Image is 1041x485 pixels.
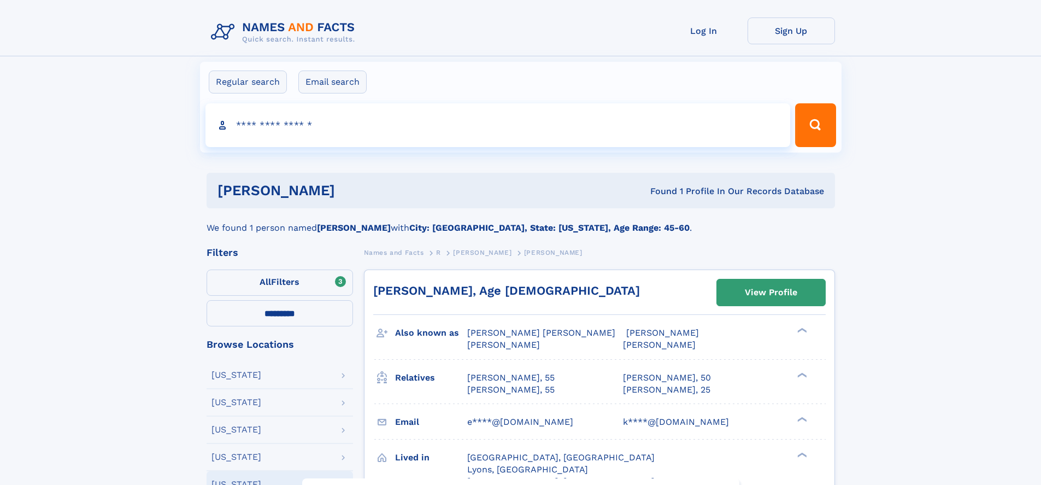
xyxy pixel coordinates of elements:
[467,452,655,463] span: [GEOGRAPHIC_DATA], [GEOGRAPHIC_DATA]
[207,208,835,235] div: We found 1 person named with .
[207,270,353,296] label: Filters
[795,103,836,147] button: Search Button
[211,453,261,461] div: [US_STATE]
[260,277,271,287] span: All
[623,340,696,350] span: [PERSON_NAME]
[395,324,467,342] h3: Also known as
[467,328,615,338] span: [PERSON_NAME] [PERSON_NAME]
[298,71,367,94] label: Email search
[409,223,690,233] b: City: [GEOGRAPHIC_DATA], State: [US_STATE], Age Range: 45-60
[795,451,808,458] div: ❯
[207,340,353,349] div: Browse Locations
[209,71,287,94] label: Regular search
[395,369,467,387] h3: Relatives
[623,372,711,384] a: [PERSON_NAME], 50
[207,248,353,258] div: Filters
[373,284,640,297] a: [PERSON_NAME], Age [DEMOGRAPHIC_DATA]
[453,246,511,259] a: [PERSON_NAME]
[364,246,424,259] a: Names and Facts
[211,425,261,434] div: [US_STATE]
[211,398,261,407] div: [US_STATE]
[626,328,699,338] span: [PERSON_NAME]
[453,249,511,256] span: [PERSON_NAME]
[317,223,391,233] b: [PERSON_NAME]
[492,185,824,197] div: Found 1 Profile In Our Records Database
[745,280,797,305] div: View Profile
[467,384,555,396] a: [PERSON_NAME], 55
[467,340,540,350] span: [PERSON_NAME]
[795,371,808,378] div: ❯
[205,103,791,147] input: search input
[795,416,808,423] div: ❯
[748,17,835,44] a: Sign Up
[524,249,583,256] span: [PERSON_NAME]
[660,17,748,44] a: Log In
[436,249,441,256] span: R
[467,372,555,384] a: [PERSON_NAME], 55
[467,464,588,475] span: Lyons, [GEOGRAPHIC_DATA]
[795,327,808,334] div: ❯
[211,371,261,379] div: [US_STATE]
[717,279,825,306] a: View Profile
[623,384,710,396] a: [PERSON_NAME], 25
[395,413,467,431] h3: Email
[395,448,467,467] h3: Lived in
[436,246,441,259] a: R
[217,184,493,197] h1: [PERSON_NAME]
[207,17,364,47] img: Logo Names and Facts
